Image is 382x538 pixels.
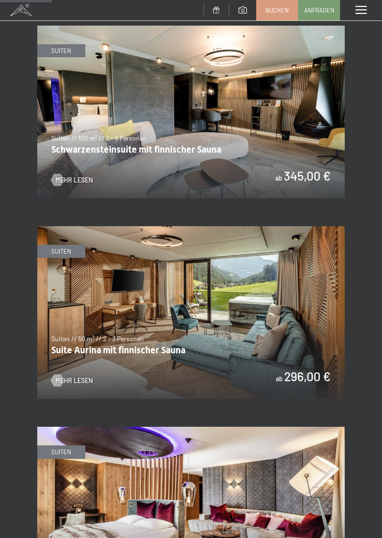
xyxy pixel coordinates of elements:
[37,227,345,232] a: Suite Aurina mit finnischer Sauna
[37,427,345,433] a: Romantic Suite mit Bio-Sauna
[299,0,340,20] a: Anfragen
[51,376,93,385] a: Mehr Lesen
[304,6,334,14] span: Anfragen
[55,175,93,185] span: Mehr Lesen
[51,175,93,185] a: Mehr Lesen
[37,26,345,198] img: Schwarzensteinsuite mit finnischer Sauna
[55,376,93,385] span: Mehr Lesen
[257,0,298,20] a: Buchen
[266,6,289,14] span: Buchen
[37,26,345,32] a: Schwarzensteinsuite mit finnischer Sauna
[37,226,345,399] img: Suite Aurina mit finnischer Sauna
